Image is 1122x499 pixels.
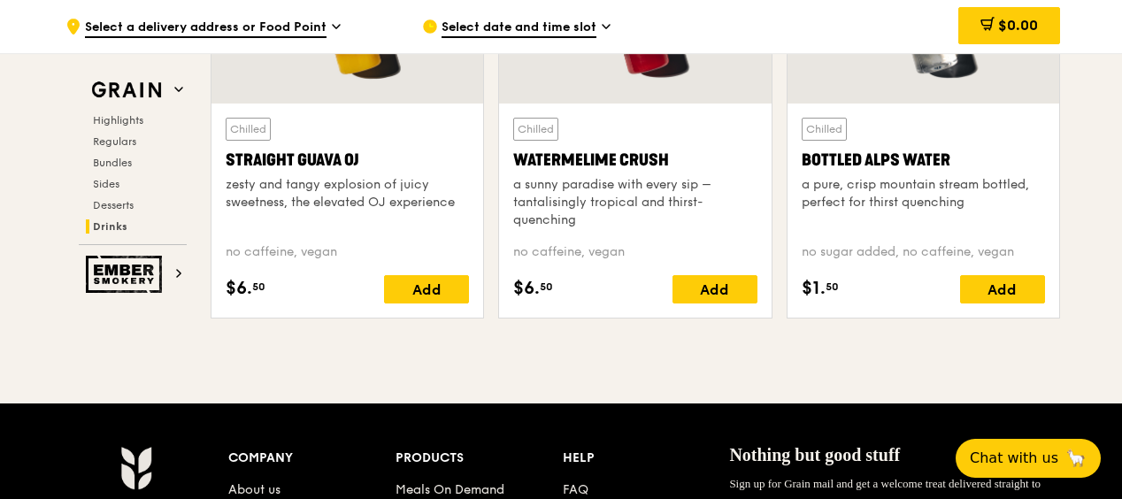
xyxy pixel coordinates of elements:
div: Products [396,446,563,471]
div: Add [960,275,1045,303]
span: Desserts [93,199,134,211]
span: Sides [93,178,119,190]
span: $1. [802,275,826,302]
div: Company [228,446,396,471]
span: $6. [226,275,252,302]
div: no sugar added, no caffeine, vegan [802,243,1045,261]
a: Meals On Demand [396,482,504,497]
span: 50 [540,280,553,294]
div: Bottled Alps Water [802,148,1045,173]
div: a pure, crisp mountain stream bottled, perfect for thirst quenching [802,176,1045,211]
span: 🦙 [1065,448,1087,469]
img: Ember Smokery web logo [86,256,167,293]
div: Help [563,446,730,471]
span: Nothing but good stuff [729,445,900,464]
div: Chilled [802,118,847,141]
span: Chat with us [970,448,1058,469]
img: Grain web logo [86,74,167,106]
span: $6. [513,275,540,302]
span: 50 [826,280,839,294]
div: a sunny paradise with every sip – tantalisingly tropical and thirst-quenching [513,176,757,229]
div: no caffeine, vegan [513,243,757,261]
div: Straight Guava OJ [226,148,469,173]
div: zesty and tangy explosion of juicy sweetness, the elevated OJ experience [226,176,469,211]
div: Chilled [226,118,271,141]
span: Bundles [93,157,132,169]
div: Watermelime Crush [513,148,757,173]
div: Add [672,275,757,303]
div: Chilled [513,118,558,141]
button: Chat with us🦙 [956,439,1101,478]
a: About us [228,482,280,497]
div: Add [384,275,469,303]
span: 50 [252,280,265,294]
span: $0.00 [998,17,1038,34]
img: Grain [120,446,151,490]
span: Select date and time slot [442,19,596,38]
span: Select a delivery address or Food Point [85,19,327,38]
span: Drinks [93,220,127,233]
a: FAQ [563,482,588,497]
div: no caffeine, vegan [226,243,469,261]
span: Regulars [93,135,136,148]
span: Highlights [93,114,143,127]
